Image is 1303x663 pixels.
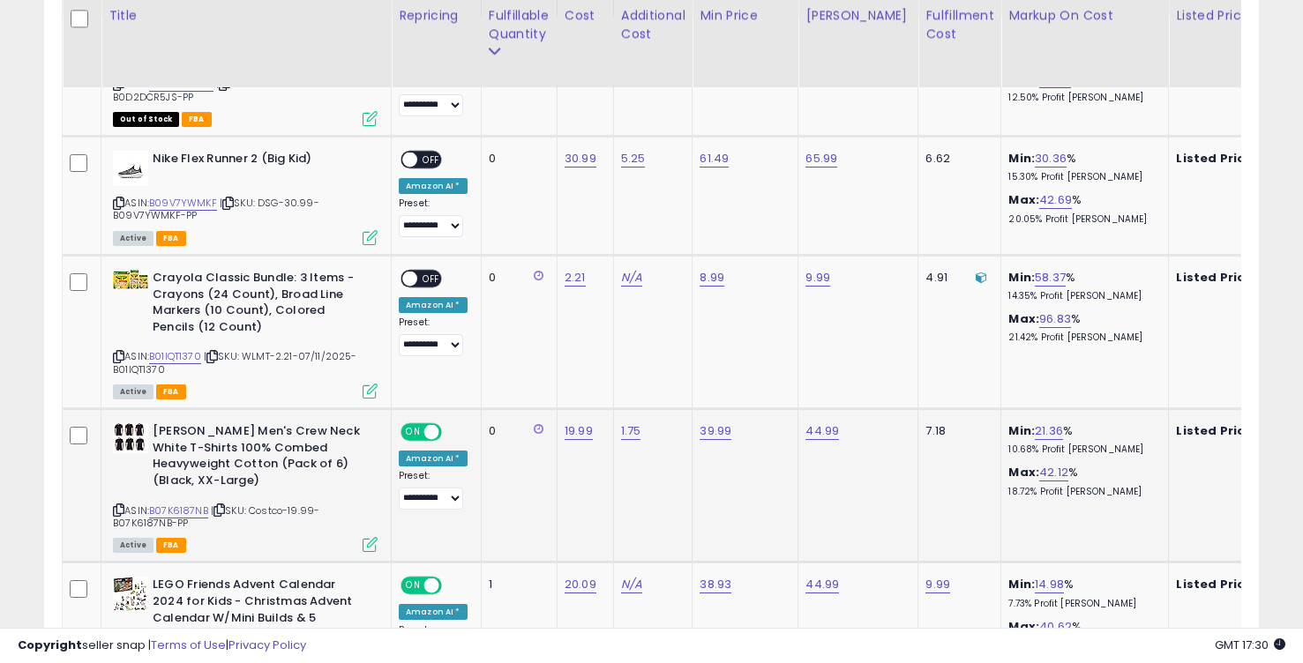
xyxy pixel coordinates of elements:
[489,577,543,592] div: 1
[153,423,367,493] b: [PERSON_NAME] Men's Crew Neck White T-Shirts 100% Combed Heavyweight Cotton (Pack of 6) (Black, X...
[399,6,474,25] div: Repricing
[1008,150,1035,167] b: Min:
[156,231,186,246] span: FBA
[1008,598,1155,610] p: 7.73% Profit [PERSON_NAME]
[805,422,839,440] a: 44.99
[1008,486,1155,498] p: 18.72% Profit [PERSON_NAME]
[621,269,642,287] a: N/A
[1008,6,1161,25] div: Markup on Cost
[925,423,987,439] div: 7.18
[113,77,312,103] span: | SKU: Nike-27.97-B0D2DCR5JS-PP
[621,576,642,593] a: N/A
[1008,71,1155,104] div: %
[417,272,446,287] span: OFF
[1035,576,1064,593] a: 14.98
[156,538,186,553] span: FBA
[18,637,82,653] strong: Copyright
[565,150,596,168] a: 30.99
[621,150,646,168] a: 5.25
[156,384,186,399] span: FBA
[1008,311,1155,344] div: %
[439,425,468,440] span: OFF
[399,178,468,194] div: Amazon AI *
[1039,191,1072,209] a: 42.69
[399,451,468,466] div: Amazon AI *
[1008,464,1039,480] b: Max:
[113,349,357,376] span: | SKU: WLMT-2.21-07/11/2025-B01IQT1370
[925,6,993,43] div: Fulfillment Cost
[151,637,226,653] a: Terms of Use
[1039,310,1071,328] a: 96.83
[1215,637,1285,653] span: 2025-08-14 17:30 GMT
[700,150,729,168] a: 61.49
[1176,269,1256,286] b: Listed Price:
[1176,422,1256,439] b: Listed Price:
[1008,171,1155,183] p: 15.30% Profit [PERSON_NAME]
[113,423,378,550] div: ASIN:
[113,538,154,553] span: All listings currently available for purchase on Amazon
[700,269,724,287] a: 8.99
[153,270,367,339] b: Crayola Classic Bundle: 3 Items - Crayons (24 Count), Broad Line Markers (10 Count), Colored Penc...
[1008,270,1155,302] div: %
[489,423,543,439] div: 0
[489,270,543,286] div: 0
[109,6,384,25] div: Title
[1039,464,1068,481] a: 42.12
[228,637,306,653] a: Privacy Policy
[113,151,148,186] img: 31OEKdBQ2+L._SL40_.jpg
[1008,310,1039,327] b: Max:
[1008,191,1039,208] b: Max:
[399,470,468,510] div: Preset:
[1008,213,1155,226] p: 20.05% Profit [PERSON_NAME]
[1008,465,1155,497] div: %
[1008,443,1155,456] p: 10.68% Profit [PERSON_NAME]
[399,297,468,313] div: Amazon AI *
[1176,150,1256,167] b: Listed Price:
[113,384,154,399] span: All listings currently available for purchase on Amazon
[1008,423,1155,456] div: %
[399,77,468,116] div: Preset:
[1035,269,1066,287] a: 58.37
[18,637,306,654] div: seller snap | |
[1008,151,1155,183] div: %
[113,112,179,127] span: All listings that are currently out of stock and unavailable for purchase on Amazon
[113,270,378,397] div: ASIN:
[1008,192,1155,225] div: %
[700,6,790,25] div: Min Price
[399,317,468,356] div: Preset:
[925,270,987,286] div: 4.91
[1035,150,1067,168] a: 30.36
[113,30,378,124] div: ASIN:
[1008,290,1155,302] p: 14.35% Profit [PERSON_NAME]
[153,151,367,172] b: Nike Flex Runner 2 (Big Kid)
[805,6,910,25] div: [PERSON_NAME]
[565,6,606,25] div: Cost
[489,151,543,167] div: 0
[1008,92,1155,104] p: 12.50% Profit [PERSON_NAME]
[700,576,731,593] a: 38.93
[182,112,212,127] span: FBA
[565,576,596,593] a: 20.09
[402,425,424,440] span: ON
[113,231,154,246] span: All listings currently available for purchase on Amazon
[565,269,586,287] a: 2.21
[1008,577,1155,609] div: %
[805,269,830,287] a: 9.99
[149,503,208,518] a: B07K6187NB
[149,349,201,364] a: B01IQT1370
[1008,576,1035,592] b: Min:
[925,576,950,593] a: 9.99
[113,196,319,222] span: | SKU: DSG-30.99-B09V7YWMKF-PP
[805,150,837,168] a: 65.99
[402,578,424,593] span: ON
[621,6,685,43] div: Additional Cost
[700,422,731,440] a: 39.99
[113,577,148,612] img: 51hCN6-+DIL._SL40_.jpg
[925,151,987,167] div: 6.62
[1176,576,1256,592] b: Listed Price:
[113,151,378,243] div: ASIN:
[399,604,468,620] div: Amazon AI *
[113,270,148,289] img: 512nj+3Js2L._SL40_.jpg
[1008,331,1155,344] p: 21.42% Profit [PERSON_NAME]
[399,197,468,237] div: Preset:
